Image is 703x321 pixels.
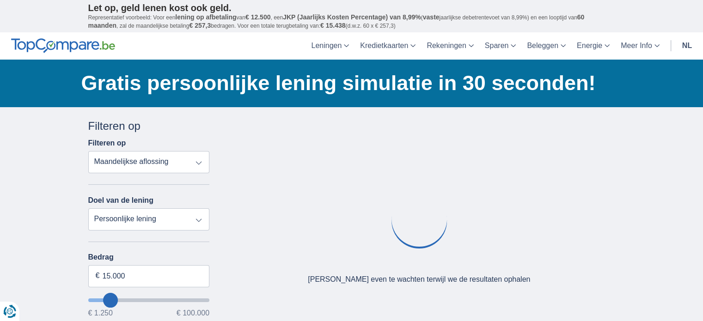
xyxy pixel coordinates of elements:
a: nl [677,32,697,60]
a: Beleggen [521,32,571,60]
p: Let op, geld lenen kost ook geld. [88,2,615,13]
span: JKP (Jaarlijks Kosten Percentage) van 8,99% [283,13,421,21]
h1: Gratis persoonlijke lening simulatie in 30 seconden! [81,69,615,97]
span: € 100.000 [177,309,209,317]
span: € [96,271,100,281]
span: 60 maanden [88,13,585,29]
span: € 257,3 [189,22,211,29]
span: vaste [423,13,440,21]
span: lening op afbetaling [175,13,236,21]
label: Filteren op [88,139,126,147]
div: [PERSON_NAME] even te wachten terwijl we de resultaten ophalen [308,274,530,285]
label: Doel van de lening [88,196,153,205]
a: Leningen [306,32,355,60]
a: Kredietkaarten [355,32,421,60]
p: Representatief voorbeeld: Voor een van , een ( jaarlijkse debetrentevoet van 8,99%) en een loopti... [88,13,615,30]
a: Energie [571,32,615,60]
input: wantToBorrow [88,298,210,302]
label: Bedrag [88,253,210,261]
span: € 15.438 [320,22,346,29]
img: TopCompare [11,38,115,53]
a: Meer Info [615,32,665,60]
a: Rekeningen [421,32,479,60]
div: Filteren op [88,118,210,134]
span: € 12.500 [245,13,271,21]
span: € 1.250 [88,309,113,317]
a: Sparen [479,32,522,60]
